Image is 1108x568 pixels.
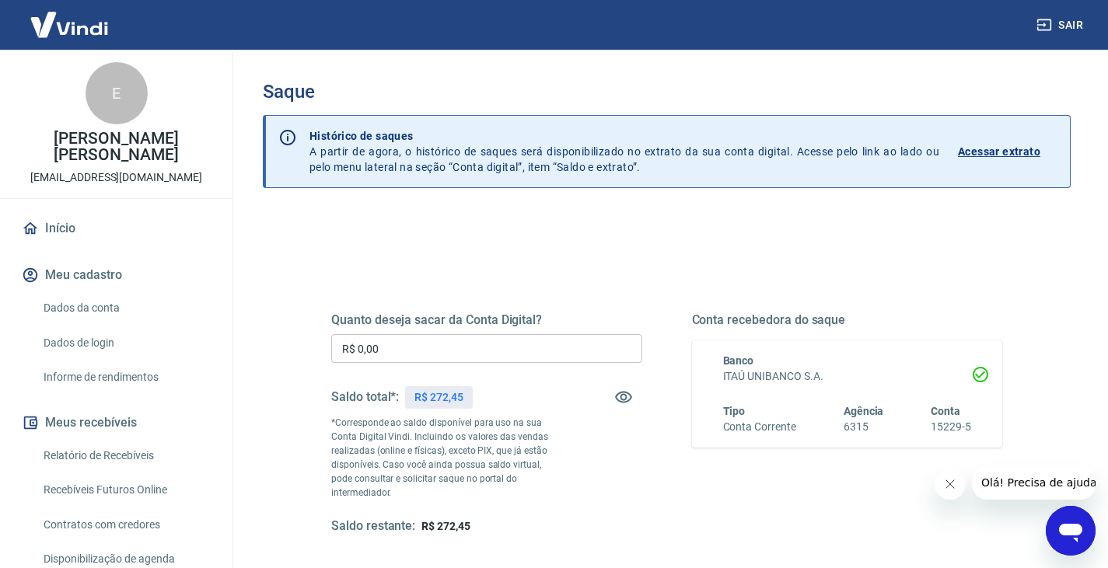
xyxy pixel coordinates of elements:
iframe: Fechar mensagem [935,469,966,500]
span: R$ 272,45 [421,520,470,532]
p: Acessar extrato [958,144,1040,159]
p: R$ 272,45 [414,389,463,406]
a: Início [19,211,214,246]
button: Meus recebíveis [19,406,214,440]
span: Banco [723,354,754,367]
h6: ITAÚ UNIBANCO S.A. [723,368,972,385]
a: Recebíveis Futuros Online [37,474,214,506]
h6: 15229-5 [931,419,971,435]
p: *Corresponde ao saldo disponível para uso na sua Conta Digital Vindi. Incluindo os valores das ve... [331,416,564,500]
span: Olá! Precisa de ajuda? [9,11,131,23]
button: Meu cadastro [19,258,214,292]
a: Informe de rendimentos [37,361,214,393]
h5: Saldo total*: [331,389,399,405]
iframe: Botão para abrir a janela de mensagens [1046,506,1096,556]
p: Histórico de saques [309,128,939,144]
h3: Saque [263,81,1071,103]
p: A partir de agora, o histórico de saques será disponibilizado no extrato da sua conta digital. Ac... [309,128,939,175]
div: E [86,62,148,124]
iframe: Mensagem da empresa [972,465,1096,500]
button: Sair [1033,11,1089,40]
a: Acessar extrato [958,128,1057,175]
a: Relatório de Recebíveis [37,440,214,472]
span: Agência [844,405,884,417]
a: Dados de login [37,327,214,359]
h6: Conta Corrente [723,419,796,435]
p: [PERSON_NAME] [PERSON_NAME] [12,131,220,163]
h5: Quanto deseja sacar da Conta Digital? [331,312,642,328]
h6: 6315 [844,419,884,435]
img: Vindi [19,1,120,48]
span: Conta [931,405,960,417]
h5: Saldo restante: [331,518,415,535]
a: Dados da conta [37,292,214,324]
h5: Conta recebedora do saque [692,312,1003,328]
span: Tipo [723,405,746,417]
p: [EMAIL_ADDRESS][DOMAIN_NAME] [30,169,202,186]
a: Contratos com credores [37,509,214,541]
